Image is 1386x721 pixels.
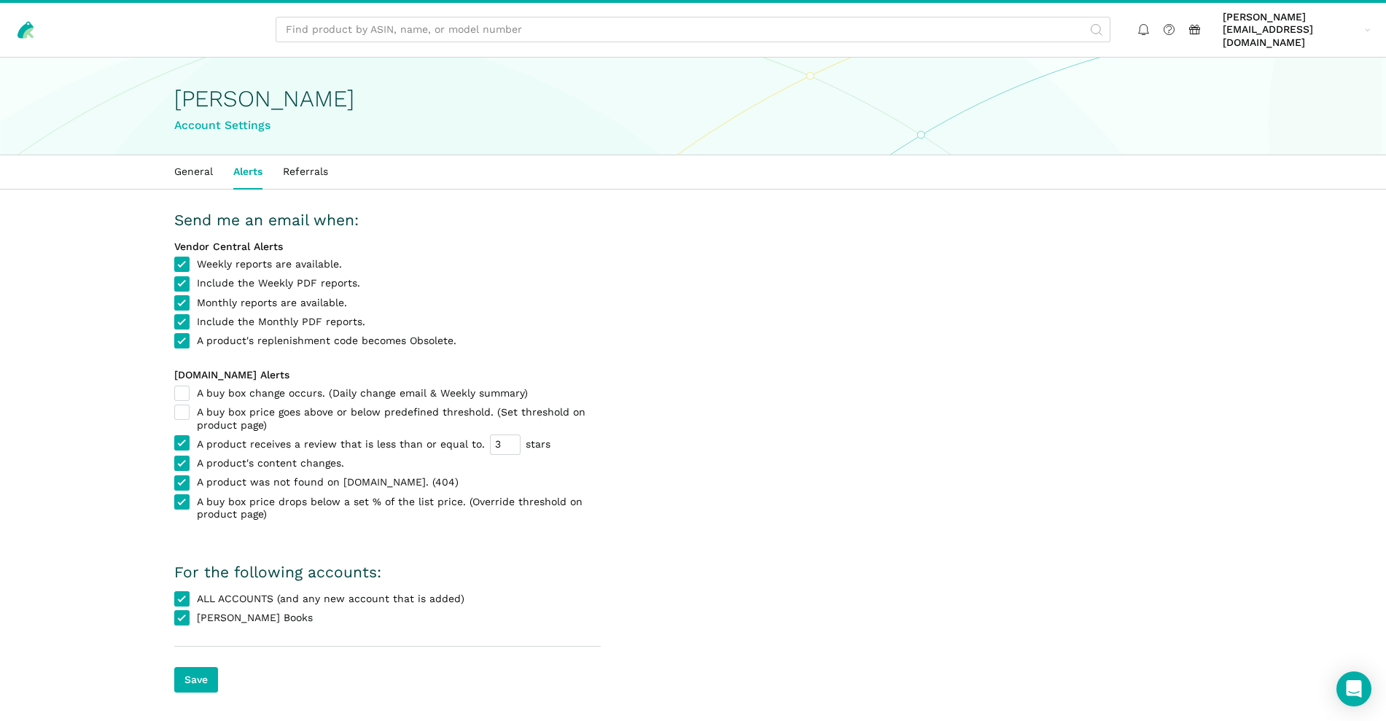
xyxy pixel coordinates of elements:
[1223,11,1360,50] span: [PERSON_NAME][EMAIL_ADDRESS][DOMAIN_NAME]
[174,335,601,348] label: A product's replenishment code becomes Obsolete.
[273,155,338,189] a: Referrals
[174,277,601,291] label: Include the Weekly PDF reports.
[197,496,601,521] span: A buy box price drops below a set % of the list price. (Override threshold on product page)
[174,562,601,582] h3: For the following accounts:
[174,86,1212,112] h1: [PERSON_NAME]
[197,437,550,452] span: A product receives a review that is less than or equal to.
[174,369,601,382] div: [DOMAIN_NAME] Alerts
[174,612,601,625] label: [PERSON_NAME] Books
[164,155,223,189] a: General
[174,593,601,607] label: ALL ACCOUNTS (and any new account that is added)
[174,667,218,693] input: Save
[197,387,528,400] span: A buy box change occurs. (Daily change email & Weekly summary)
[197,457,344,470] span: A product's content changes.
[174,297,601,311] label: Monthly reports are available.
[526,438,550,451] span: stars
[197,406,601,432] span: A buy box price goes above or below predefined threshold. (Set threshold on product page)
[174,316,601,330] label: Include the Monthly PDF reports.
[1218,8,1376,52] a: [PERSON_NAME][EMAIL_ADDRESS][DOMAIN_NAME]
[174,241,601,254] div: Vendor Central Alerts
[174,117,1212,135] div: Account Settings
[174,210,601,230] h3: Send me an email when:
[197,476,459,489] span: A product was not found on [DOMAIN_NAME]. (404)
[174,258,601,272] label: Weekly reports are available.
[223,155,273,189] a: Alerts
[1336,671,1371,706] div: Open Intercom Messenger
[276,17,1110,42] input: Find product by ASIN, name, or model number
[490,434,521,455] input: A product receives a review that is less than or equal to. stars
